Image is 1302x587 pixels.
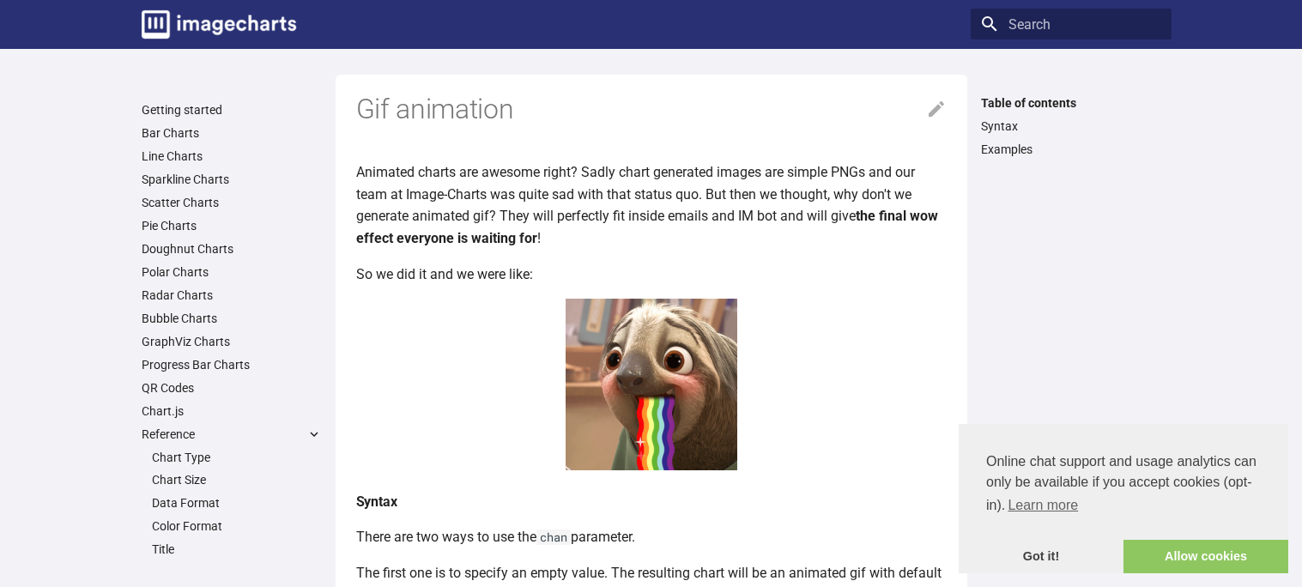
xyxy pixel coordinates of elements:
a: Title [152,542,322,557]
p: So we did it and we were like: [356,263,947,286]
a: dismiss cookie message [959,540,1123,574]
a: Image-Charts documentation [135,3,303,45]
h4: Syntax [356,491,947,513]
a: allow cookies [1123,540,1288,574]
a: QR Codes [142,380,322,396]
a: learn more about cookies [1005,493,1081,518]
a: Grid Lines [152,565,322,580]
div: cookieconsent [959,424,1288,573]
a: Line Charts [142,148,322,164]
span: Online chat support and usage analytics can only be available if you accept cookies (opt-in). [986,451,1261,518]
a: Chart Size [152,472,322,487]
img: logo [142,10,296,39]
a: Data Format [152,495,322,511]
a: Chart.js [142,403,322,419]
a: Bar Charts [142,125,322,141]
a: GraphViz Charts [142,334,322,349]
h1: Gif animation [356,92,947,128]
a: Doughnut Charts [142,241,322,257]
nav: Table of contents [971,95,1172,157]
a: Polar Charts [142,264,322,280]
a: Progress Bar Charts [142,357,322,372]
a: Getting started [142,102,322,118]
img: woot [566,299,737,470]
a: Chart Type [152,450,322,465]
a: Examples [981,142,1161,157]
label: Table of contents [971,95,1172,111]
a: Bubble Charts [142,311,322,326]
a: Pie Charts [142,218,322,233]
code: chan [536,530,571,545]
a: Scatter Charts [142,195,322,210]
label: Reference [142,427,322,442]
a: Syntax [981,118,1161,134]
a: Color Format [152,518,322,534]
input: Search [971,9,1172,39]
a: Sparkline Charts [142,172,322,187]
p: There are two ways to use the parameter. [356,526,947,548]
a: Radar Charts [142,287,322,303]
p: Animated charts are awesome right? Sadly chart generated images are simple PNGs and our team at I... [356,161,947,249]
